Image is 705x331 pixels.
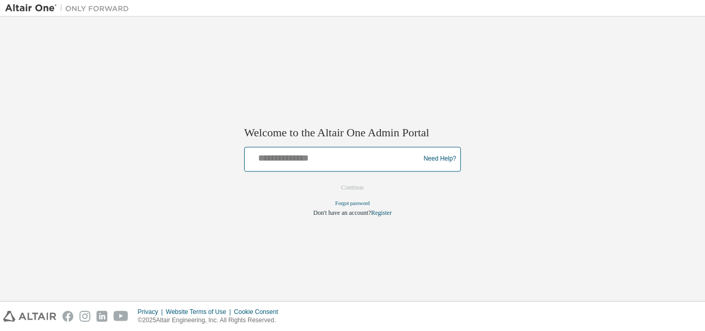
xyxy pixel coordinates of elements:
h2: Welcome to the Altair One Admin Portal [244,126,461,140]
img: Altair One [5,3,134,13]
div: Cookie Consent [234,308,284,316]
p: © 2025 Altair Engineering, Inc. All Rights Reserved. [138,316,284,325]
a: Forgot password [335,200,370,206]
img: altair_logo.svg [3,311,56,322]
a: Register [371,209,392,216]
img: linkedin.svg [97,311,107,322]
span: Don't have an account? [313,209,371,216]
img: facebook.svg [62,311,73,322]
img: instagram.svg [79,311,90,322]
img: youtube.svg [114,311,129,322]
div: Privacy [138,308,166,316]
div: Website Terms of Use [166,308,234,316]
